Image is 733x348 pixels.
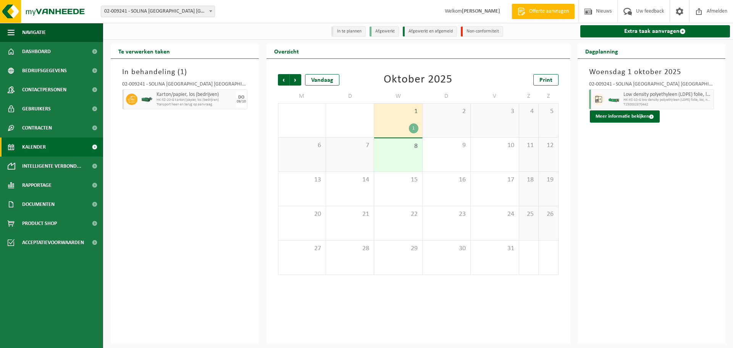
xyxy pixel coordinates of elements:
span: Gebruikers [22,99,51,118]
span: Karton/papier, los (bedrijven) [157,92,234,98]
span: HK-XZ-20-G karton/papier, los (bedrijven) [157,98,234,102]
span: 10 [475,141,515,150]
span: 28 [330,244,370,253]
td: Z [519,89,539,103]
img: HK-XZ-20-GN-01 [141,97,153,102]
a: Print [533,74,559,86]
span: 25 [523,210,534,219]
div: 02-009241 - SOLINA [GEOGRAPHIC_DATA] [GEOGRAPHIC_DATA]/AG - IZEGEM [122,82,247,89]
span: Offerte aanvragen [527,8,571,15]
span: 02-009241 - SOLINA BELGIUM NV/AG - IZEGEM [101,6,215,17]
span: 29 [378,244,418,253]
span: Intelligente verbond... [22,157,81,176]
strong: [PERSON_NAME] [462,8,500,14]
div: Oktober 2025 [384,74,452,86]
span: Rapportage [22,176,52,195]
a: Extra taak aanvragen [580,25,730,37]
span: 1 [378,107,418,116]
span: 8 [378,142,418,151]
span: 19 [542,176,554,184]
span: 6 [282,141,322,150]
div: DO [238,95,244,100]
h2: Overzicht [266,44,307,58]
span: 22 [378,210,418,219]
span: Dashboard [22,42,51,61]
span: 21 [330,210,370,219]
div: 1 [409,123,418,133]
span: 4 [523,107,534,116]
td: V [471,89,519,103]
span: 27 [282,244,322,253]
span: 24 [475,210,515,219]
span: Contactpersonen [22,80,66,99]
span: Print [539,77,552,83]
li: Afgewerkt [370,26,399,37]
td: D [423,89,471,103]
span: 16 [426,176,467,184]
span: 31 [475,244,515,253]
div: Vandaag [305,74,339,86]
span: 02-009241 - SOLINA BELGIUM NV/AG - IZEGEM [101,6,215,17]
span: 26 [542,210,554,219]
div: 09/10 [237,100,246,104]
button: Meer informatie bekijken [590,110,660,123]
span: 1 [180,68,184,76]
td: M [278,89,326,103]
span: HK-XC-10-G low density polyethyleen (LDPE) folie, los, nat/g [623,98,712,102]
span: 17 [475,176,515,184]
span: Low density polyethyleen (LDPE) folie, los, naturel/gekleurd (80/20) [623,92,712,98]
span: Bedrijfsgegevens [22,61,67,80]
span: 30 [426,244,467,253]
span: T250002870442 [623,102,712,107]
span: Product Shop [22,214,57,233]
span: Contracten [22,118,52,138]
h2: Dagplanning [578,44,626,58]
td: W [374,89,422,103]
img: HK-XC-10-GN-00 [608,97,620,102]
li: In te plannen [331,26,366,37]
div: 02-009241 - SOLINA [GEOGRAPHIC_DATA] [GEOGRAPHIC_DATA]/AG - IZEGEM [589,82,714,89]
a: Offerte aanvragen [512,4,575,19]
span: Transport heen en terug op aanvraag [157,102,234,107]
span: 5 [542,107,554,116]
span: Volgende [290,74,301,86]
h3: Woensdag 1 oktober 2025 [589,66,714,78]
li: Afgewerkt en afgemeld [403,26,457,37]
span: 20 [282,210,322,219]
span: Acceptatievoorwaarden [22,233,84,252]
span: 18 [523,176,534,184]
span: Navigatie [22,23,46,42]
h3: In behandeling ( ) [122,66,247,78]
span: 9 [426,141,467,150]
span: 14 [330,176,370,184]
span: 11 [523,141,534,150]
td: D [326,89,374,103]
span: 23 [426,210,467,219]
span: 3 [475,107,515,116]
li: Non-conformiteit [461,26,503,37]
span: 12 [542,141,554,150]
h2: Te verwerken taken [111,44,178,58]
span: 15 [378,176,418,184]
span: Documenten [22,195,55,214]
span: Kalender [22,138,46,157]
span: 13 [282,176,322,184]
td: Z [539,89,558,103]
span: 2 [426,107,467,116]
span: 7 [330,141,370,150]
span: Vorige [278,74,289,86]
